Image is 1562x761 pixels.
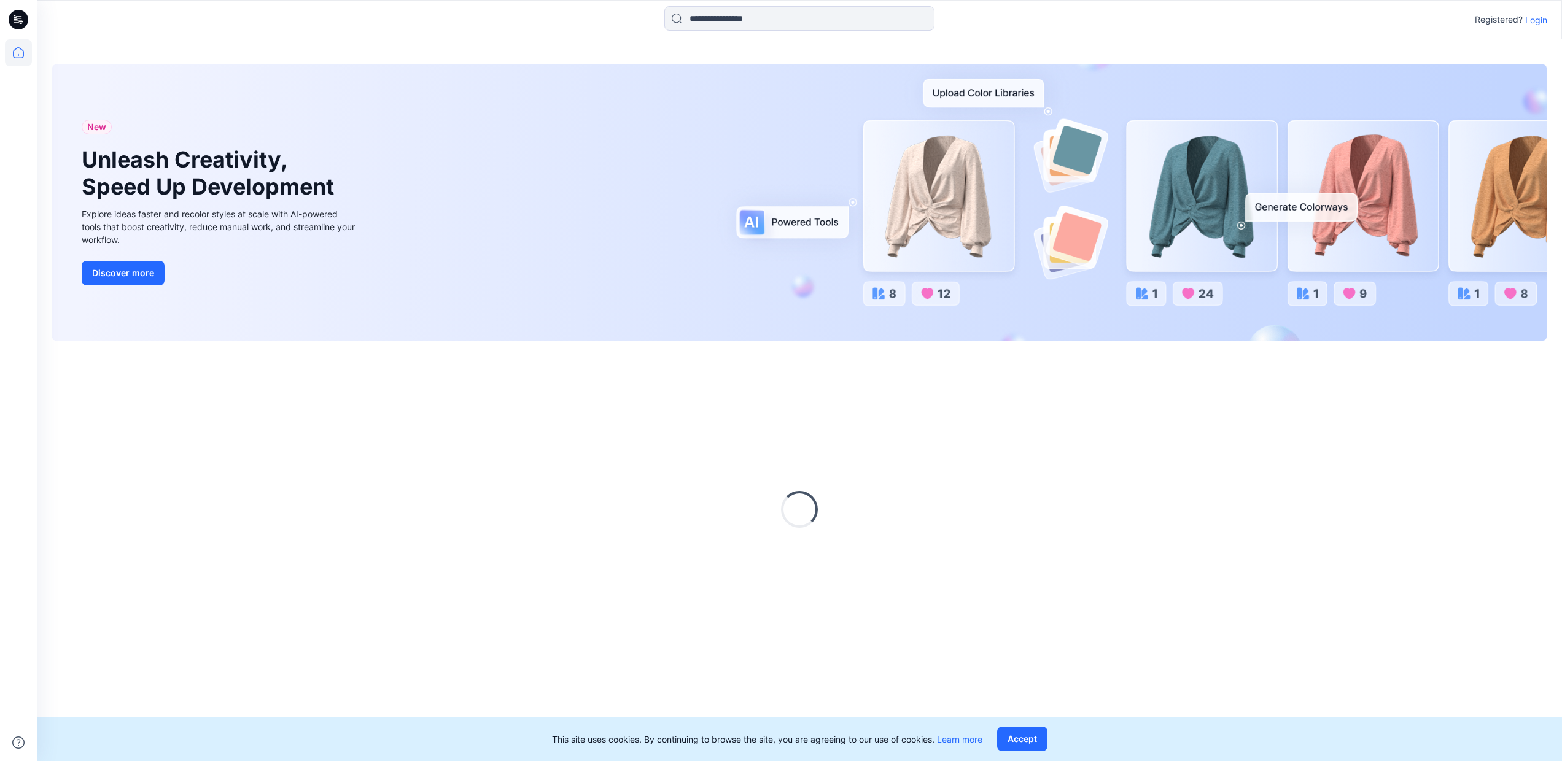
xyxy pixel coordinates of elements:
[82,261,165,285] button: Discover more
[82,207,358,246] div: Explore ideas faster and recolor styles at scale with AI-powered tools that boost creativity, red...
[82,147,340,199] h1: Unleash Creativity, Speed Up Development
[997,727,1047,751] button: Accept
[1525,14,1547,26] p: Login
[1475,12,1523,27] p: Registered?
[82,261,358,285] a: Discover more
[552,733,982,746] p: This site uses cookies. By continuing to browse the site, you are agreeing to our use of cookies.
[937,734,982,744] a: Learn more
[87,120,106,134] span: New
